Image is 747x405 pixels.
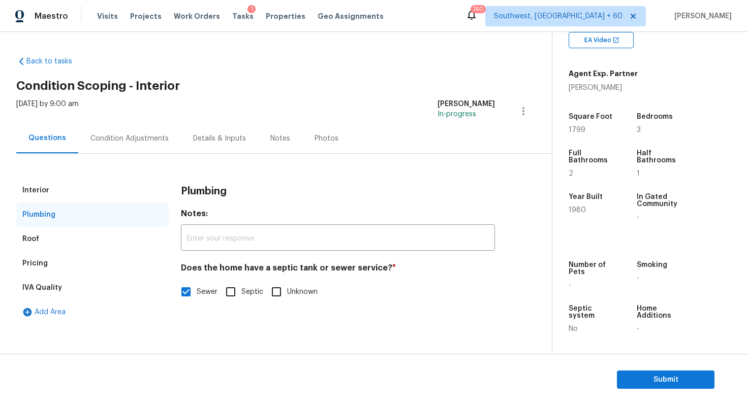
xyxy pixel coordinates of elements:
div: Notes [270,133,290,144]
button: Submit [617,370,714,389]
span: Work Orders [174,11,220,21]
img: Open In New Icon [612,37,619,44]
div: Details & Inputs [193,133,246,144]
h3: Plumbing [181,186,227,196]
div: Pricing [22,258,48,268]
span: Tasks [232,13,254,20]
div: Photos [315,133,338,144]
input: Enter your response [181,227,495,251]
span: [PERSON_NAME] [670,11,732,21]
h2: Condition Scoping - Interior [16,81,552,91]
div: 1 [251,4,253,14]
span: - [569,282,571,289]
div: IVA Quality [22,283,62,293]
span: Maestro [35,11,68,21]
span: - [637,325,639,332]
span: 1799 [569,126,585,133]
span: Unknown [287,287,318,297]
div: Roof [22,234,39,244]
h5: In Gated Community [637,193,685,208]
div: 740 [473,4,484,14]
h5: Half Bathrooms [637,150,685,164]
div: Interior [22,185,49,195]
h5: Smoking [637,261,667,268]
div: [DATE] by 9:00 am [16,99,79,123]
div: EA Video [569,32,634,48]
span: Projects [130,11,162,21]
span: Septic [241,287,263,297]
h5: Agent Exp. Partner [569,69,638,79]
div: [PERSON_NAME] [438,99,495,109]
div: Condition Adjustments [90,133,169,144]
h4: Does the home have a septic tank or sewer service? [181,263,495,277]
h5: Bedrooms [637,113,673,120]
span: Properties [266,11,305,21]
h5: Septic system [569,305,617,319]
h5: Square Foot [569,113,612,120]
span: - [637,214,639,221]
div: Questions [28,133,66,143]
span: 3 [637,126,641,133]
span: 2 [569,170,573,177]
h5: Number of Pets [569,261,617,276]
div: Plumbing [22,210,55,220]
a: Back to tasks [16,56,114,66]
span: Visits [97,11,118,21]
span: Geo Assignments [318,11,384,21]
span: No [569,325,578,332]
span: - [637,275,639,282]
div: [PERSON_NAME] [569,83,638,93]
span: 1 [637,170,640,177]
div: Add Area [16,300,169,324]
span: EA Video [584,35,615,45]
span: In-progress [438,111,476,118]
span: Southwest, [GEOGRAPHIC_DATA] + 60 [494,11,622,21]
span: Submit [625,374,706,386]
span: 1980 [569,207,586,214]
h4: Notes: [181,209,495,223]
span: Sewer [197,287,217,297]
h5: Full Bathrooms [569,150,617,164]
h5: Home Additions [637,305,685,319]
h5: Year Built [569,193,603,200]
